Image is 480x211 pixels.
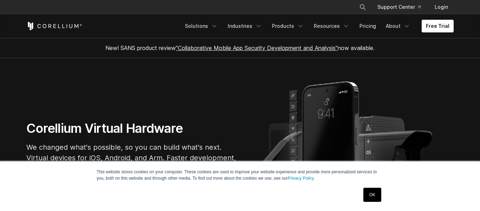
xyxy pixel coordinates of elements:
[105,44,375,51] span: New! SANS product review now available.
[382,20,415,32] a: About
[268,20,308,32] a: Products
[181,20,454,32] div: Navigation Menu
[223,20,266,32] a: Industries
[26,120,237,136] h1: Corellium Virtual Hardware
[26,142,237,174] p: We changed what's possible, so you can build what's next. Virtual devices for iOS, Android, and A...
[181,20,222,32] a: Solutions
[351,1,454,13] div: Navigation Menu
[422,20,454,32] a: Free Trial
[97,169,383,181] p: This website stores cookies on your computer. These cookies are used to improve your website expe...
[176,44,338,51] a: "Collaborative Mobile App Security Development and Analysis"
[372,1,426,13] a: Support Center
[288,176,315,181] a: Privacy Policy.
[355,20,380,32] a: Pricing
[26,22,82,30] a: Corellium Home
[429,1,454,13] a: Login
[363,188,381,202] a: OK
[356,1,369,13] button: Search
[310,20,354,32] a: Resources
